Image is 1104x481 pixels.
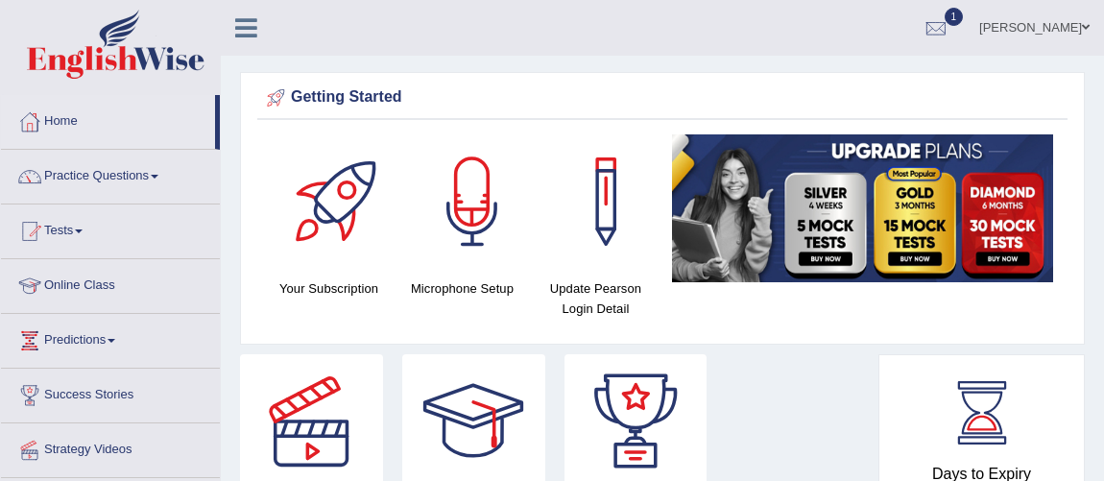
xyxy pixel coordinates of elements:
[1,150,220,198] a: Practice Questions
[945,8,964,26] span: 1
[1,314,220,362] a: Predictions
[405,278,519,299] h4: Microphone Setup
[672,134,1053,282] img: small5.jpg
[1,369,220,417] a: Success Stories
[1,423,220,471] a: Strategy Videos
[272,278,386,299] h4: Your Subscription
[1,204,220,253] a: Tests
[539,278,653,319] h4: Update Pearson Login Detail
[262,84,1063,112] div: Getting Started
[1,95,215,143] a: Home
[1,259,220,307] a: Online Class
